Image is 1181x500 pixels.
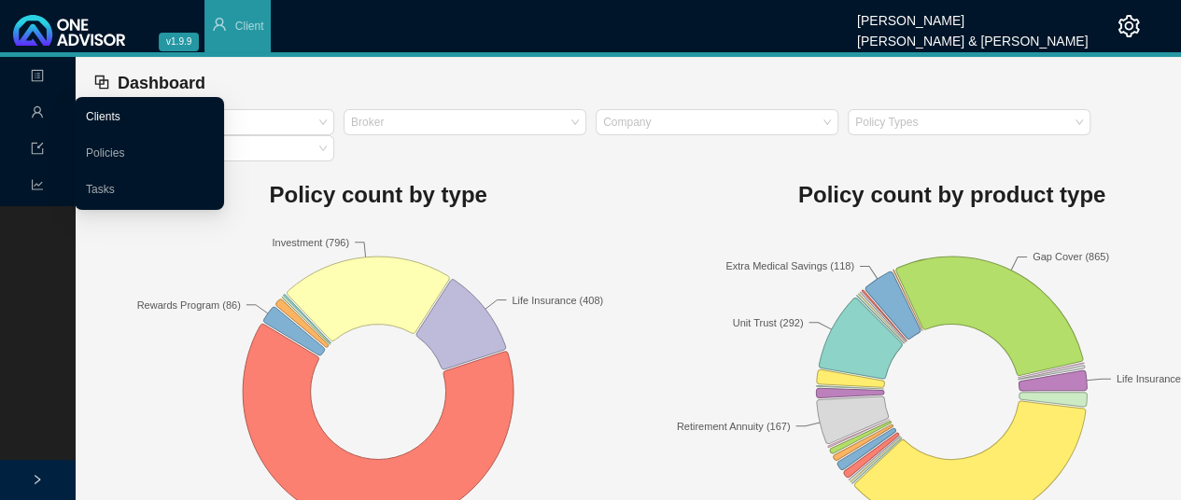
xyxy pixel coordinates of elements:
span: block [93,74,110,90]
text: Unit Trust (292) [733,317,804,328]
text: Extra Medical Savings (118) [726,261,855,272]
span: setting [1118,15,1140,37]
a: Tasks [86,183,115,196]
img: 2df55531c6924b55f21c4cf5d4484680-logo-light.svg [13,15,125,46]
text: Retirement Annuity (167) [677,421,791,432]
span: user [212,17,227,32]
a: Policies [86,146,124,160]
h1: Policy count by type [91,176,665,214]
a: Clients [86,110,120,123]
span: right [32,474,43,485]
span: import [31,134,44,167]
span: Client [235,20,264,33]
div: [PERSON_NAME] [857,5,1088,25]
span: line-chart [31,171,44,203]
span: Dashboard [118,74,205,92]
div: [PERSON_NAME] & [PERSON_NAME] [857,25,1088,46]
span: user [31,98,44,131]
span: profile [31,62,44,94]
span: v1.9.9 [159,33,199,51]
text: Investment (796) [273,237,350,248]
text: Rewards Program (86) [137,299,241,311]
text: Gap Cover (865) [1033,252,1109,263]
text: Life Insurance (408) [513,295,604,306]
